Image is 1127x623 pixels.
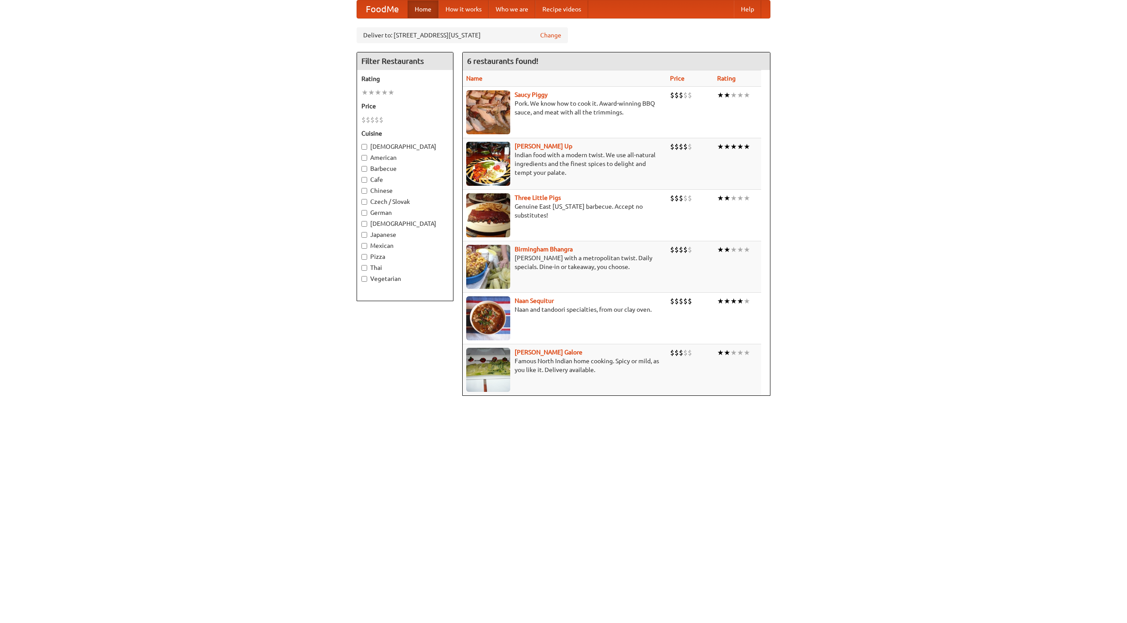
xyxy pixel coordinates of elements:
[361,199,367,205] input: Czech / Slovak
[361,74,449,83] h5: Rating
[466,357,663,374] p: Famous North Indian home cooking. Spicy or mild, as you like it. Delivery available.
[737,245,744,254] li: ★
[730,245,737,254] li: ★
[361,241,449,250] label: Mexican
[515,246,573,253] a: Birmingham Bhangra
[361,230,449,239] label: Japanese
[361,164,449,173] label: Barbecue
[674,348,679,358] li: $
[670,90,674,100] li: $
[688,142,692,151] li: $
[674,193,679,203] li: $
[670,348,674,358] li: $
[688,245,692,254] li: $
[361,254,367,260] input: Pizza
[724,142,730,151] li: ★
[361,252,449,261] label: Pizza
[361,129,449,138] h5: Cuisine
[375,115,379,125] li: $
[737,142,744,151] li: ★
[368,88,375,97] li: ★
[361,88,368,97] li: ★
[670,296,674,306] li: $
[674,296,679,306] li: $
[730,193,737,203] li: ★
[670,75,685,82] a: Price
[679,296,683,306] li: $
[744,348,750,358] li: ★
[466,151,663,177] p: Indian food with a modern twist. We use all-natural ingredients and the finest spices to delight ...
[361,232,367,238] input: Japanese
[683,245,688,254] li: $
[361,219,449,228] label: [DEMOGRAPHIC_DATA]
[466,75,482,82] a: Name
[515,194,561,201] a: Three Little Pigs
[361,276,367,282] input: Vegetarian
[361,153,449,162] label: American
[357,27,568,43] div: Deliver to: [STREET_ADDRESS][US_STATE]
[679,193,683,203] li: $
[717,142,724,151] li: ★
[744,296,750,306] li: ★
[370,115,375,125] li: $
[688,90,692,100] li: $
[466,296,510,340] img: naansequitur.jpg
[375,88,381,97] li: ★
[381,88,388,97] li: ★
[688,193,692,203] li: $
[361,274,449,283] label: Vegetarian
[744,90,750,100] li: ★
[737,193,744,203] li: ★
[724,296,730,306] li: ★
[737,296,744,306] li: ★
[737,348,744,358] li: ★
[730,296,737,306] li: ★
[730,90,737,100] li: ★
[670,193,674,203] li: $
[361,243,367,249] input: Mexican
[724,245,730,254] li: ★
[466,193,510,237] img: littlepigs.jpg
[679,245,683,254] li: $
[744,245,750,254] li: ★
[515,91,548,98] a: Saucy Piggy
[535,0,588,18] a: Recipe videos
[357,0,408,18] a: FoodMe
[730,142,737,151] li: ★
[515,297,554,304] a: Naan Sequitur
[683,348,688,358] li: $
[466,202,663,220] p: Genuine East [US_STATE] barbecue. Accept no substitutes!
[724,193,730,203] li: ★
[717,90,724,100] li: ★
[361,197,449,206] label: Czech / Slovak
[683,296,688,306] li: $
[408,0,438,18] a: Home
[361,188,367,194] input: Chinese
[674,90,679,100] li: $
[744,142,750,151] li: ★
[361,221,367,227] input: [DEMOGRAPHIC_DATA]
[361,102,449,111] h5: Price
[717,296,724,306] li: ★
[717,193,724,203] li: ★
[361,210,367,216] input: German
[683,90,688,100] li: $
[515,349,582,356] a: [PERSON_NAME] Galore
[361,186,449,195] label: Chinese
[361,265,367,271] input: Thai
[466,99,663,117] p: Pork. We know how to cook it. Award-winning BBQ sauce, and meat with all the trimmings.
[438,0,489,18] a: How it works
[674,245,679,254] li: $
[744,193,750,203] li: ★
[361,166,367,172] input: Barbecue
[379,115,383,125] li: $
[679,142,683,151] li: $
[515,143,572,150] a: [PERSON_NAME] Up
[361,155,367,161] input: American
[366,115,370,125] li: $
